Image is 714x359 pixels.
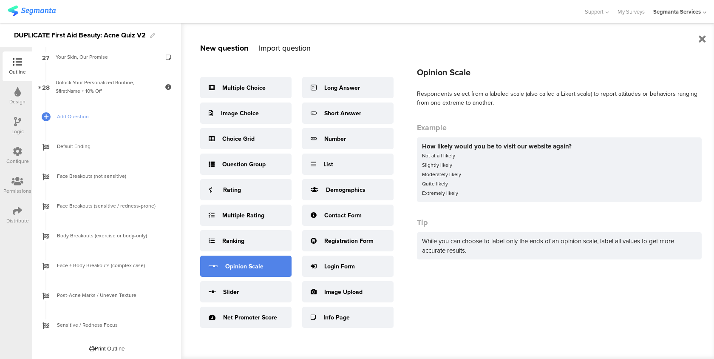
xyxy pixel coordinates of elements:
[34,161,179,191] a: Face Breakouts (not sensitive)
[34,280,179,310] a: Post-Acne Marks / Uneven Texture
[9,68,26,76] div: Outline
[585,8,603,16] span: Support
[653,8,701,16] div: Segmanta Services
[324,83,360,92] div: Long Answer
[57,202,166,210] span: Face Breakouts (sensitive / redness-prone)
[34,310,179,340] a: Sensitive / Redness Focus
[417,122,702,133] div: Example
[417,89,702,107] div: Respondents select from a labeled scale (also called a Likert scale) to report attitudes or behav...
[422,151,697,198] div: Not at all likely Slightly likely Moderately likely Quite likely Extremely likely
[57,291,166,299] span: Post-Acne Marks / Uneven Texture
[417,66,702,79] div: Opinion Scale
[222,160,266,169] div: Question Group
[57,142,166,151] span: Default Ending
[225,262,263,271] div: Opinion Scale
[324,109,361,118] div: Short Answer
[223,313,277,322] div: Net Promoter Score
[6,157,29,165] div: Configure
[9,98,25,105] div: Design
[56,53,157,61] div: Your Skin, Our Promise
[324,236,374,245] div: Registration Form
[417,232,702,259] div: While you can choose to label only the ends of an opinion scale, label all values to get more acc...
[223,288,239,296] div: Slider
[89,345,125,353] div: Print Outline
[324,262,355,271] div: Login Form
[223,185,241,194] div: Rating
[57,172,166,180] span: Face Breakouts (not sensitive)
[42,52,49,62] span: 27
[34,191,179,221] a: Face Breakouts (sensitive / redness-prone)
[222,211,264,220] div: Multiple Rating
[221,109,259,118] div: Image Choice
[34,251,179,280] a: Face + Body Breakouts (complex case)
[34,131,179,161] a: Default Ending
[6,217,29,225] div: Distribute
[323,313,350,322] div: Info Page
[259,43,311,54] div: Import question
[323,160,333,169] div: List
[324,288,363,296] div: Image Upload
[57,321,166,329] span: Sensitive / Redness Focus
[56,78,157,95] div: Unlock Your Personalized Routine, $firstName + 10% Off
[14,28,146,42] div: DUPLICATE First Aid Beauty: Acne Quiz V2
[422,142,697,151] div: How likely would you be to visit our website again?
[3,187,31,195] div: Permissions
[324,211,362,220] div: Contact Form
[42,82,50,91] span: 28
[326,185,365,194] div: Demographics
[57,261,166,270] span: Face + Body Breakouts (complex case)
[417,217,702,228] div: Tip
[34,72,179,102] a: 28 Unlock Your Personalized Routine, $firstName + 10% Off
[57,112,166,121] span: Add Question
[324,134,346,143] div: Number
[34,42,179,72] a: 27 Your Skin, Our Promise
[222,236,244,245] div: Ranking
[222,83,266,92] div: Multiple Choice
[222,134,255,143] div: Choice Grid
[200,43,248,54] div: New question
[11,128,24,135] div: Logic
[34,221,179,251] a: Body Breakouts (exercise or body-only)
[57,231,166,240] span: Body Breakouts (exercise or body-only)
[8,6,56,16] img: segmanta logo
